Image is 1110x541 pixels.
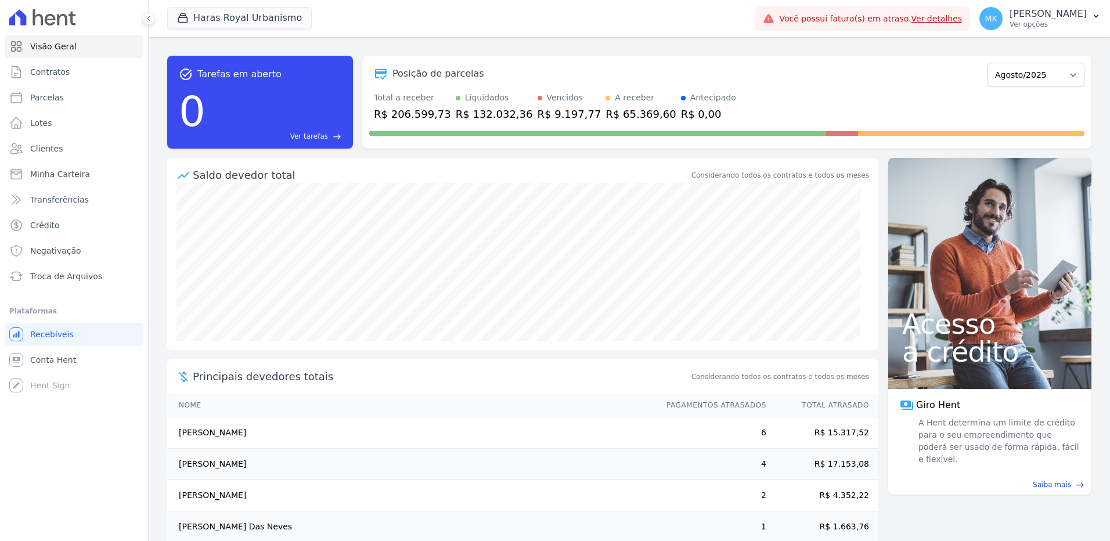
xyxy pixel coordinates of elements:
[9,304,139,318] div: Plataformas
[902,310,1077,338] span: Acesso
[1010,20,1087,29] p: Ver opções
[5,214,143,237] a: Crédito
[916,398,960,412] span: Giro Hent
[30,354,76,366] span: Conta Hent
[681,106,736,122] div: R$ 0,00
[655,394,767,417] th: Pagamentos Atrasados
[167,449,655,480] td: [PERSON_NAME]
[690,92,736,104] div: Antecipado
[1076,481,1084,489] span: east
[691,372,869,382] span: Considerando todos os contratos e todos os meses
[691,170,869,181] div: Considerando todos os contratos e todos os meses
[167,417,655,449] td: [PERSON_NAME]
[465,92,509,104] div: Liquidados
[767,417,878,449] td: R$ 15.317,52
[5,137,143,160] a: Clientes
[5,60,143,84] a: Contratos
[374,106,451,122] div: R$ 206.599,73
[167,394,655,417] th: Nome
[779,13,962,25] span: Você possui fatura(s) em atraso.
[655,449,767,480] td: 4
[916,417,1080,466] span: A Hent determina um limite de crédito para o seu empreendimento que poderá ser usado de forma ráp...
[30,117,52,129] span: Lotes
[5,239,143,262] a: Negativação
[197,67,282,81] span: Tarefas em aberto
[538,106,601,122] div: R$ 9.197,77
[456,106,533,122] div: R$ 132.032,36
[30,270,102,282] span: Troca de Arquivos
[902,338,1077,366] span: a crédito
[30,194,89,205] span: Transferências
[985,15,997,23] span: MK
[1033,479,1071,490] span: Saiba mais
[5,163,143,186] a: Minha Carteira
[606,106,676,122] div: R$ 65.369,60
[179,81,206,142] div: 0
[1010,8,1087,20] p: [PERSON_NAME]
[30,41,77,52] span: Visão Geral
[970,2,1110,35] button: MK [PERSON_NAME] Ver opções
[5,188,143,211] a: Transferências
[210,131,341,142] a: Ver tarefas east
[895,479,1084,490] a: Saiba mais east
[30,245,81,257] span: Negativação
[655,480,767,511] td: 2
[30,66,70,78] span: Contratos
[5,323,143,346] a: Recebíveis
[30,92,64,103] span: Parcelas
[290,131,328,142] span: Ver tarefas
[911,14,963,23] a: Ver detalhes
[374,92,451,104] div: Total a receber
[333,132,341,141] span: east
[5,265,143,288] a: Troca de Arquivos
[30,168,90,180] span: Minha Carteira
[179,67,193,81] span: task_alt
[655,417,767,449] td: 6
[392,67,484,81] div: Posição de parcelas
[5,86,143,109] a: Parcelas
[615,92,654,104] div: A receber
[5,348,143,372] a: Conta Hent
[5,111,143,135] a: Lotes
[193,369,689,384] span: Principais devedores totais
[30,219,60,231] span: Crédito
[30,329,74,340] span: Recebíveis
[547,92,583,104] div: Vencidos
[5,35,143,58] a: Visão Geral
[30,143,63,154] span: Clientes
[167,7,312,29] button: Haras Royal Urbanismo
[767,449,878,480] td: R$ 17.153,08
[767,480,878,511] td: R$ 4.352,22
[167,480,655,511] td: [PERSON_NAME]
[193,167,689,183] div: Saldo devedor total
[767,394,878,417] th: Total Atrasado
